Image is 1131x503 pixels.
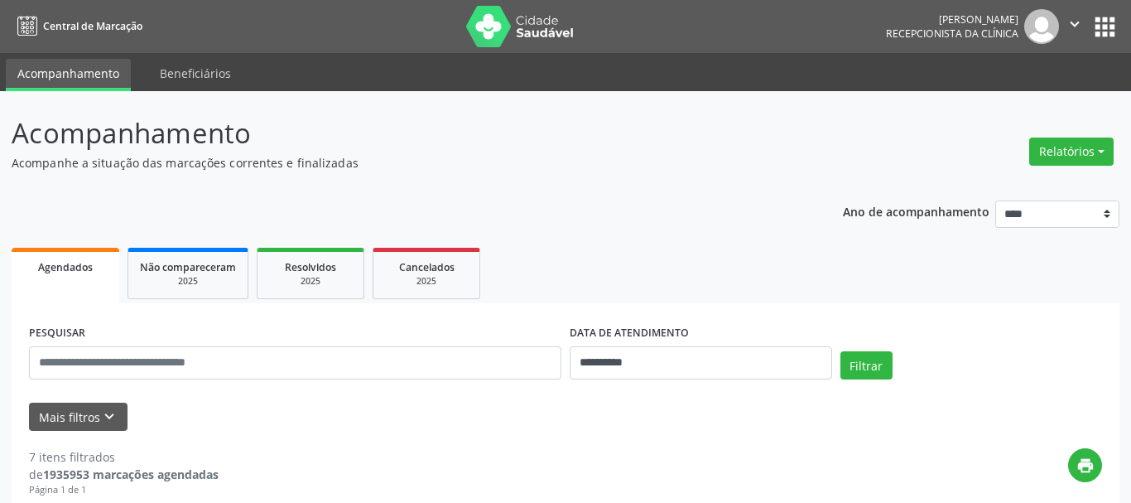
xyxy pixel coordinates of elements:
label: DATA DE ATENDIMENTO [570,321,689,346]
i:  [1066,15,1084,33]
a: Beneficiários [148,59,243,88]
img: img [1024,9,1059,44]
i: print [1076,457,1095,475]
span: Agendados [38,260,93,274]
button:  [1059,9,1090,44]
div: 2025 [140,275,236,288]
label: PESQUISAR [29,321,85,346]
div: 7 itens filtrados [29,448,219,466]
div: 2025 [269,275,352,288]
span: Recepcionista da clínica [886,27,1018,41]
button: Filtrar [840,351,893,380]
p: Acompanhamento [12,113,787,154]
div: Página 1 de 1 [29,483,219,497]
div: [PERSON_NAME] [886,12,1018,27]
div: 2025 [385,275,468,288]
span: Cancelados [399,260,455,274]
button: Mais filtroskeyboard_arrow_down [29,403,128,432]
p: Acompanhe a situação das marcações correntes e finalizadas [12,154,787,172]
span: Não compareceram [140,260,236,274]
button: Relatórios [1029,138,1114,166]
div: de [29,466,219,483]
span: Central de Marcação [43,19,142,33]
strong: 1935953 marcações agendadas [43,467,219,482]
span: Resolvidos [285,260,336,274]
i: keyboard_arrow_down [100,408,118,426]
p: Ano de acompanhamento [843,201,989,221]
button: print [1068,448,1102,482]
button: apps [1090,12,1119,41]
a: Acompanhamento [6,59,131,91]
a: Central de Marcação [12,12,142,40]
